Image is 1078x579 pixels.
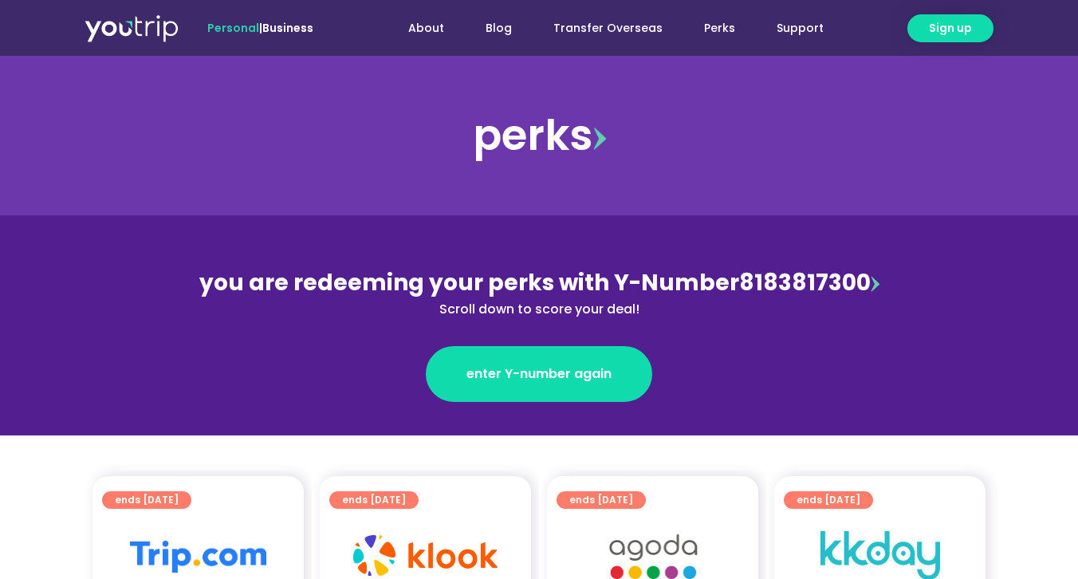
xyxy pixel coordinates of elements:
span: enter Y-number again [466,364,612,384]
a: About [388,14,465,43]
span: Sign up [929,20,972,37]
a: Business [262,20,313,36]
a: ends [DATE] [329,491,419,509]
a: Perks [683,14,756,43]
a: ends [DATE] [784,491,873,509]
span: ends [DATE] [342,491,406,509]
span: ends [DATE] [797,491,860,509]
span: Personal [207,20,259,36]
div: Scroll down to score your deal! [193,300,885,319]
a: enter Y-number again [426,346,652,402]
a: Support [756,14,844,43]
span: | [207,20,313,36]
a: Transfer Overseas [533,14,683,43]
a: ends [DATE] [102,491,191,509]
a: Blog [465,14,533,43]
span: ends [DATE] [115,491,179,509]
span: ends [DATE] [569,491,633,509]
span: you are redeeming your perks with Y-Number [199,267,739,298]
nav: Menu [356,14,844,43]
div: 8183817300 [193,266,885,319]
a: Sign up [907,14,993,42]
a: ends [DATE] [557,491,646,509]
